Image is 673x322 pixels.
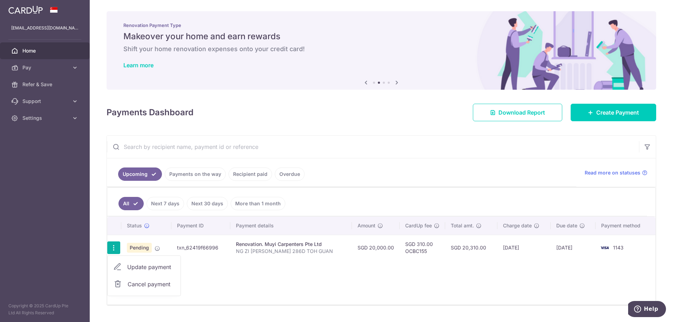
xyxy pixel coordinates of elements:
[187,197,228,210] a: Next 30 days
[598,244,612,252] img: Bank Card
[165,167,226,181] a: Payments on the way
[127,222,142,229] span: Status
[451,222,474,229] span: Total amt.
[473,104,562,121] a: Download Report
[498,108,545,117] span: Download Report
[123,62,154,69] a: Learn more
[571,104,656,121] a: Create Payment
[585,169,640,176] span: Read more on statuses
[107,106,193,119] h4: Payments Dashboard
[551,235,596,260] td: [DATE]
[118,167,162,181] a: Upcoming
[171,235,230,260] td: txn_62419f66996
[8,6,43,14] img: CardUp
[22,64,69,71] span: Pay
[230,217,352,235] th: Payment details
[236,241,346,248] div: Renovation. Muyi Carpenters Pte Ltd
[231,197,285,210] a: More than 1 month
[22,115,69,122] span: Settings
[352,235,400,260] td: SGD 20,000.00
[405,222,432,229] span: CardUp fee
[445,235,497,260] td: SGD 20,310.00
[236,248,346,255] p: NG ZI [PERSON_NAME] 286D TOH GUAN
[497,235,551,260] td: [DATE]
[127,243,152,253] span: Pending
[171,217,230,235] th: Payment ID
[585,169,647,176] a: Read more on statuses
[118,197,144,210] a: All
[503,222,532,229] span: Charge date
[400,235,445,260] td: SGD 310.00 OCBC155
[596,108,639,117] span: Create Payment
[229,167,272,181] a: Recipient paid
[556,222,577,229] span: Due date
[22,81,69,88] span: Refer & Save
[107,136,639,158] input: Search by recipient name, payment id or reference
[11,25,79,32] p: [EMAIL_ADDRESS][DOMAIN_NAME]
[22,47,69,54] span: Home
[613,245,624,251] span: 1143
[123,31,639,42] h5: Makeover your home and earn rewards
[22,98,69,105] span: Support
[275,167,305,181] a: Overdue
[628,301,666,318] iframe: Opens a widget where you can find more information
[123,22,639,28] p: Renovation Payment Type
[147,197,184,210] a: Next 7 days
[358,222,375,229] span: Amount
[107,11,656,90] img: Renovation banner
[123,45,639,53] h6: Shift your home renovation expenses onto your credit card!
[596,217,655,235] th: Payment method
